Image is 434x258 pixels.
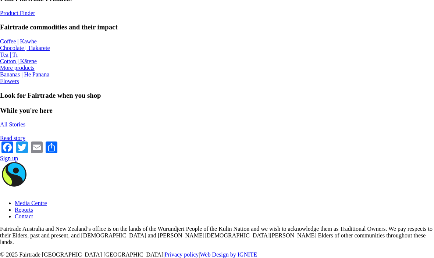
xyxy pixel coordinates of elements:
a: Media Centre [15,200,47,206]
a: Share [44,141,59,155]
a: Web Design by IGNITE [200,251,257,258]
a: Twitter [15,141,29,155]
a: Contact [15,213,33,219]
a: Email [29,141,44,155]
a: Reports [15,207,33,213]
a: Privacy policy [164,251,199,258]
